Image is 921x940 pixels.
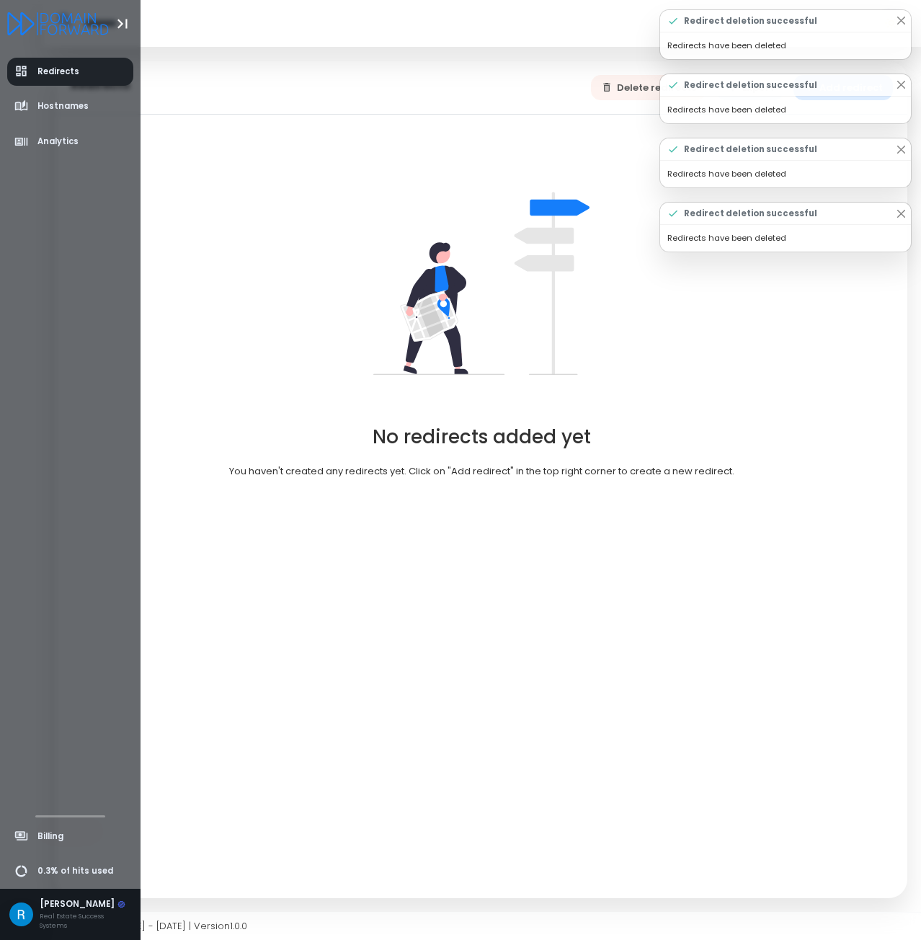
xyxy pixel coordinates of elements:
[895,15,907,27] button: Close
[895,79,907,92] button: Close
[684,79,817,92] strong: Redirect deletion successful
[660,32,911,59] div: Redirects have been deleted
[660,225,911,252] div: Redirects have been deleted
[7,857,134,885] a: 0.3% of hits used
[229,464,734,479] p: You haven't created any redirects yet. Click on "Add redirect" in the top right corner to create ...
[895,208,907,220] button: Close
[7,13,109,32] a: Logo
[7,822,134,851] a: Billing
[373,426,591,448] h2: No redirects added yet
[37,865,113,877] span: 0.3% of hits used
[660,161,911,187] div: Redirects have been deleted
[56,919,247,933] span: Copyright © [DATE] - [DATE] | Version 1.0.0
[7,92,134,120] a: Hostnames
[37,830,63,843] span: Billing
[37,100,89,112] span: Hostnames
[37,136,79,148] span: Analytics
[684,143,817,156] strong: Redirect deletion successful
[660,97,911,123] div: Redirects have been deleted
[7,58,134,86] a: Redirects
[684,15,817,27] strong: Redirect deletion successful
[40,898,131,911] div: [PERSON_NAME]
[9,903,33,926] img: Avatar
[109,10,136,37] button: Toggle Aside
[684,208,817,220] strong: Redirect deletion successful
[895,143,907,156] button: Close
[7,128,134,156] a: Analytics
[37,66,79,78] span: Redirects
[40,911,131,931] div: Real Estate Success Systems
[373,175,589,391] img: undraw_right_direction_tge8-82dba1b9.svg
